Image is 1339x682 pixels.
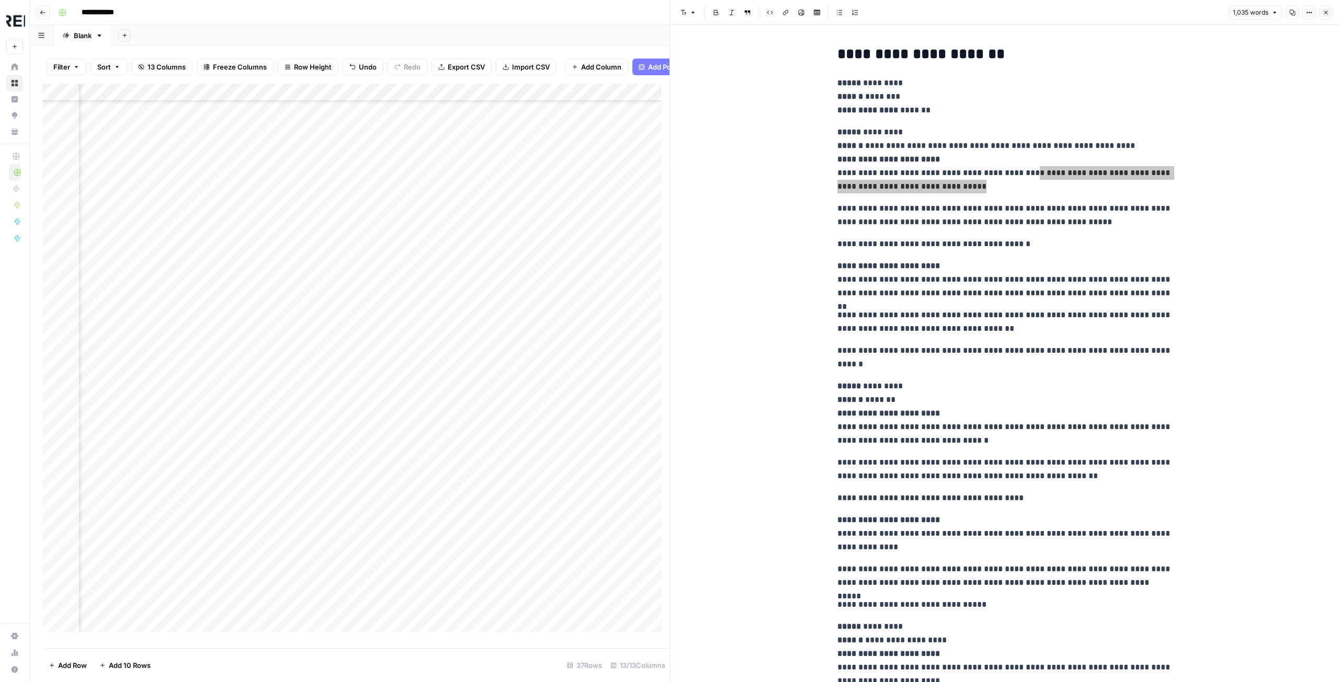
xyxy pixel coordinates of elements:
img: Threepipe Reply Logo [6,12,25,31]
a: Blank [53,25,112,46]
button: Redo [388,59,427,75]
button: 1,035 words [1228,6,1283,19]
button: Add 10 Rows [93,657,157,674]
span: Add Row [58,660,87,671]
button: Export CSV [432,59,492,75]
a: Settings [6,628,23,644]
button: Row Height [278,59,338,75]
a: Your Data [6,123,23,140]
div: Blank [74,30,92,41]
span: Export CSV [448,62,485,72]
span: Freeze Columns [213,62,267,72]
a: Insights [6,91,23,108]
button: 13 Columns [131,59,192,75]
span: Import CSV [512,62,550,72]
button: Add Column [565,59,628,75]
span: 1,035 words [1233,8,1268,17]
button: Import CSV [496,59,557,75]
button: Filter [47,59,86,75]
span: 13 Columns [147,62,186,72]
button: Freeze Columns [197,59,274,75]
div: 13/13 Columns [606,657,669,674]
button: Undo [343,59,383,75]
a: Browse [6,75,23,91]
span: Filter [53,62,70,72]
button: Help + Support [6,661,23,678]
span: Undo [359,62,377,72]
button: Workspace: Threepipe Reply [6,8,23,34]
a: Usage [6,644,23,661]
button: Sort [90,59,127,75]
a: Opportunities [6,107,23,124]
span: Redo [404,62,421,72]
span: Add Power Agent [648,62,705,72]
span: Add 10 Rows [109,660,151,671]
a: Home [6,59,23,75]
button: Add Power Agent [632,59,711,75]
button: Add Row [42,657,93,674]
span: Add Column [581,62,621,72]
span: Sort [97,62,111,72]
div: 37 Rows [563,657,606,674]
span: Row Height [294,62,332,72]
